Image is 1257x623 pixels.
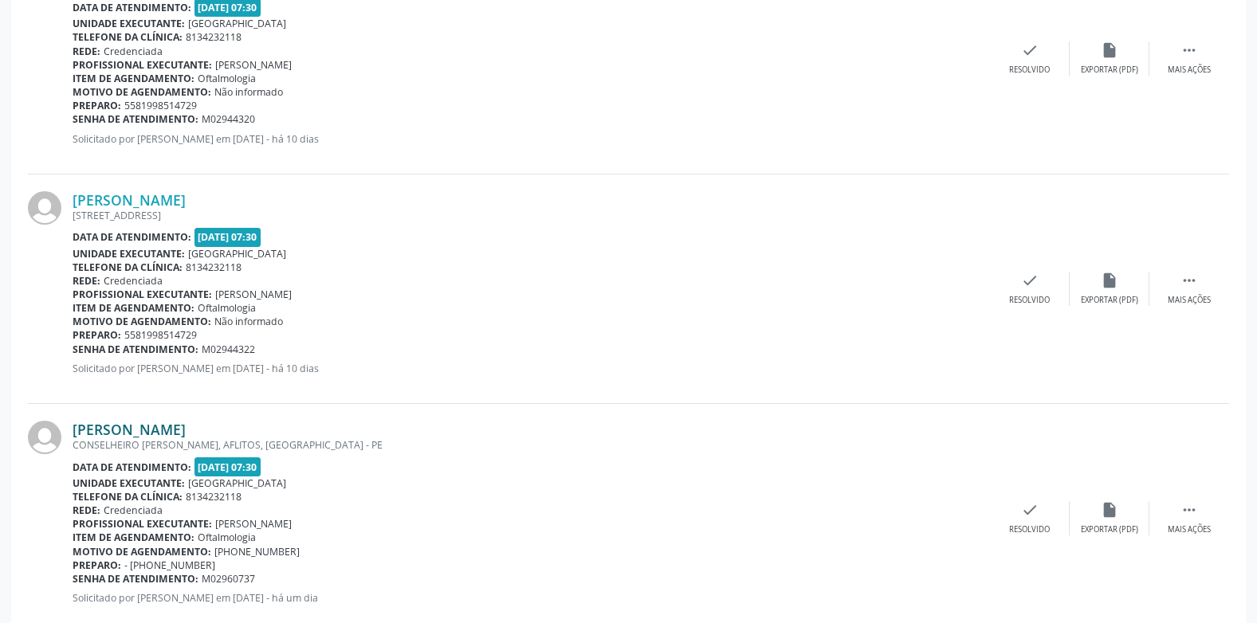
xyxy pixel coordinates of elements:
b: Item de agendamento: [73,301,194,315]
span: Credenciada [104,274,163,288]
i:  [1180,272,1198,289]
b: Rede: [73,503,100,517]
b: Senha de atendimento: [73,112,198,126]
span: [PERSON_NAME] [215,517,292,531]
span: Não informado [214,315,283,328]
i: insert_drive_file [1101,41,1118,59]
b: Preparo: [73,328,121,342]
i:  [1180,501,1198,519]
span: 5581998514729 [124,328,197,342]
div: Resolvido [1009,65,1050,76]
i: check [1021,501,1039,519]
span: Não informado [214,85,283,99]
b: Unidade executante: [73,17,185,30]
span: [GEOGRAPHIC_DATA] [188,247,286,261]
b: Motivo de agendamento: [73,545,211,558]
span: 8134232118 [186,490,242,503]
b: Profissional executante: [73,58,212,72]
b: Profissional executante: [73,288,212,301]
span: [GEOGRAPHIC_DATA] [188,17,286,30]
div: Mais ações [1168,524,1211,535]
span: M02944322 [202,343,255,356]
span: [PERSON_NAME] [215,288,292,301]
i: check [1021,41,1039,59]
span: [PHONE_NUMBER] [214,545,300,558]
span: 8134232118 [186,261,242,274]
span: Oftalmologia [198,301,256,315]
span: [PERSON_NAME] [215,58,292,72]
div: Mais ações [1168,295,1211,306]
p: Solicitado por [PERSON_NAME] em [DATE] - há um dia [73,591,990,605]
b: Senha de atendimento: [73,572,198,586]
b: Telefone da clínica: [73,30,183,44]
b: Telefone da clínica: [73,261,183,274]
div: Resolvido [1009,295,1050,306]
i: check [1021,272,1039,289]
span: M02944320 [202,112,255,126]
div: Exportar (PDF) [1081,65,1138,76]
b: Motivo de agendamento: [73,315,211,328]
span: - [PHONE_NUMBER] [124,558,215,572]
b: Data de atendimento: [73,460,191,474]
div: CONSELHEIRO [PERSON_NAME], AFLITOS, [GEOGRAPHIC_DATA] - PE [73,438,990,452]
a: [PERSON_NAME] [73,191,186,209]
i: insert_drive_file [1101,501,1118,519]
b: Preparo: [73,99,121,112]
span: [DATE] 07:30 [194,457,261,476]
b: Profissional executante: [73,517,212,531]
span: Credenciada [104,503,163,517]
b: Data de atendimento: [73,230,191,244]
b: Rede: [73,274,100,288]
span: Oftalmologia [198,531,256,544]
b: Item de agendamento: [73,531,194,544]
b: Senha de atendimento: [73,343,198,356]
span: [DATE] 07:30 [194,228,261,246]
i: insert_drive_file [1101,272,1118,289]
div: Exportar (PDF) [1081,524,1138,535]
span: Oftalmologia [198,72,256,85]
b: Unidade executante: [73,476,185,490]
span: 5581998514729 [124,99,197,112]
b: Telefone da clínica: [73,490,183,503]
p: Solicitado por [PERSON_NAME] em [DATE] - há 10 dias [73,132,990,146]
b: Rede: [73,45,100,58]
b: Data de atendimento: [73,1,191,14]
span: Credenciada [104,45,163,58]
span: M02960737 [202,572,255,586]
i:  [1180,41,1198,59]
a: [PERSON_NAME] [73,421,186,438]
b: Motivo de agendamento: [73,85,211,99]
div: [STREET_ADDRESS] [73,209,990,222]
b: Preparo: [73,558,121,572]
b: Item de agendamento: [73,72,194,85]
img: img [28,421,61,454]
div: Mais ações [1168,65,1211,76]
b: Unidade executante: [73,247,185,261]
span: 8134232118 [186,30,242,44]
div: Exportar (PDF) [1081,295,1138,306]
span: [GEOGRAPHIC_DATA] [188,476,286,490]
img: img [28,191,61,225]
p: Solicitado por [PERSON_NAME] em [DATE] - há 10 dias [73,362,990,375]
div: Resolvido [1009,524,1050,535]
